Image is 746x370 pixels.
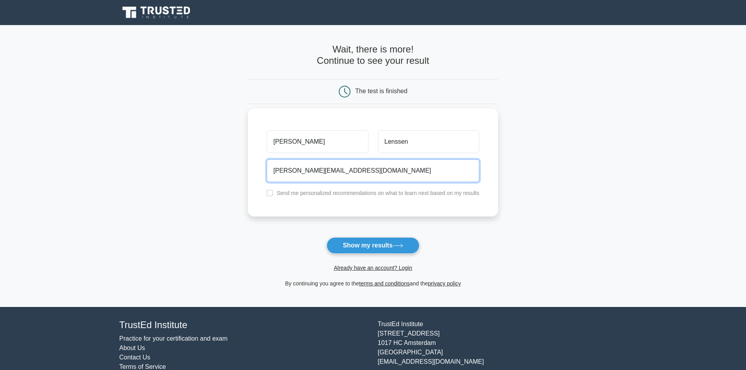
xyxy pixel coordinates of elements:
h4: TrustEd Institute [119,319,368,331]
button: Show my results [327,237,419,254]
a: Practice for your certification and exam [119,335,228,342]
div: By continuing you agree to the and the [243,279,503,288]
div: The test is finished [355,88,407,94]
a: terms and conditions [359,280,410,287]
a: Terms of Service [119,363,166,370]
input: Email [267,159,479,182]
h4: Wait, there is more! Continue to see your result [248,44,498,67]
a: Already have an account? Login [334,265,412,271]
label: Send me personalized recommendations on what to learn next based on my results [276,190,479,196]
a: About Us [119,345,145,351]
a: Contact Us [119,354,150,361]
input: First name [267,130,368,153]
input: Last name [378,130,479,153]
a: privacy policy [428,280,461,287]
